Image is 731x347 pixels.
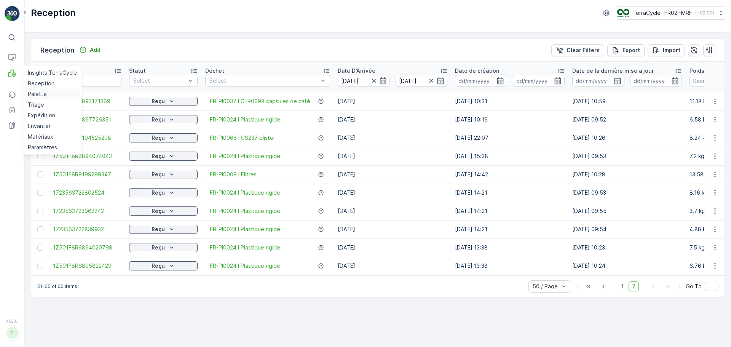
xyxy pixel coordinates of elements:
[334,184,451,202] td: [DATE]
[568,238,686,257] td: [DATE] 10:23
[53,116,121,123] a: 1Z501F8R6897726351
[53,189,121,197] a: 1723563722802524
[334,92,451,110] td: [DATE]
[152,116,165,123] p: Reçu
[338,75,390,87] input: dd/mm/yyyy
[334,238,451,257] td: [DATE]
[568,220,686,238] td: [DATE] 09:54
[210,152,280,160] a: FR-PI0024 I Plastique rigide
[509,76,511,85] p: -
[210,171,257,178] a: FR-PI0009 I Filtres
[629,281,639,291] span: 2
[152,189,165,197] p: Reçu
[129,170,198,179] button: Reçu
[551,44,604,56] button: Clear Filters
[37,263,43,269] div: Toggle Row Selected
[568,147,686,165] td: [DATE] 09:53
[40,45,75,56] p: Reception
[53,134,121,142] a: 1Z501F8R9194525208
[152,244,165,251] p: Reçu
[455,67,499,75] p: Date de création
[37,245,43,251] div: Toggle Row Selected
[622,46,640,54] p: Export
[210,189,280,197] a: FR-PI0024 I Plastique rigide
[210,225,280,233] span: FR-PI0024 I Plastique rigide
[53,152,121,160] a: 1Z501F8R6894074043
[451,202,568,220] td: [DATE] 14:21
[129,188,198,197] button: Reçu
[451,184,568,202] td: [DATE] 14:21
[205,67,224,75] p: Déchet
[451,110,568,129] td: [DATE] 10:19
[129,206,198,216] button: Reçu
[451,129,568,147] td: [DATE] 22:07
[334,257,451,275] td: [DATE]
[396,75,448,87] input: dd/mm/yyyy
[53,225,121,233] a: 1723563722839932
[129,115,198,124] button: Reçu
[617,9,629,17] img: terracycle.png
[90,46,101,54] p: Add
[210,116,280,123] a: FR-PI0024 I Plastique rigide
[152,98,165,105] p: Reçu
[5,325,20,341] button: TT
[648,44,685,56] button: Import
[210,98,310,105] span: FR-PI0037 I CFR0098 capsules de café
[695,10,714,16] p: ( +02:00 )
[6,327,19,339] div: TT
[210,134,275,142] span: FR-PI0068 I CS237 blister
[451,92,568,110] td: [DATE] 10:31
[632,9,692,17] p: TerraCycle- FR02 -MRF
[451,165,568,184] td: [DATE] 14:42
[210,207,280,215] a: FR-PI0024 I Plastique rigide
[129,67,146,75] p: Statut
[152,207,165,215] p: Reçu
[451,220,568,238] td: [DATE] 14:21
[338,67,375,75] p: Date D'Arrivée
[210,244,280,251] span: FR-PI0024 I Plastique rigide
[37,208,43,214] div: Toggle Row Selected
[53,244,121,251] a: 1Z501F8R6894020798
[53,207,121,215] a: 1723563723062242
[567,46,600,54] p: Clear Filters
[334,147,451,165] td: [DATE]
[37,153,43,159] div: Toggle Row Selected
[451,257,568,275] td: [DATE] 13:38
[334,202,451,220] td: [DATE]
[451,238,568,257] td: [DATE] 13:38
[37,226,43,232] div: Toggle Row Selected
[129,243,198,252] button: Reçu
[210,262,280,270] a: FR-PI0024 I Plastique rigide
[53,171,121,178] a: 1Z501F8R9199299347
[334,110,451,129] td: [DATE]
[209,77,318,85] p: Select
[152,262,165,270] p: Reçu
[37,171,43,177] div: Toggle Row Selected
[663,46,680,54] p: Import
[568,165,686,184] td: [DATE] 10:28
[618,281,627,291] span: 1
[53,262,121,270] span: 1Z501F8R6895822429
[31,7,76,19] p: Reception
[568,202,686,220] td: [DATE] 09:55
[152,225,165,233] p: Reçu
[53,98,121,105] a: 1Z501F8R6893171369
[690,67,720,75] p: Poids Total
[568,184,686,202] td: [DATE] 09:53
[334,220,451,238] td: [DATE]
[391,76,394,85] p: -
[133,77,186,85] p: Select
[686,283,702,290] span: Go To
[617,6,725,20] button: TerraCycle- FR02 -MRF(+02:00)
[5,6,20,21] img: logo
[5,319,20,323] span: v 1.50.1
